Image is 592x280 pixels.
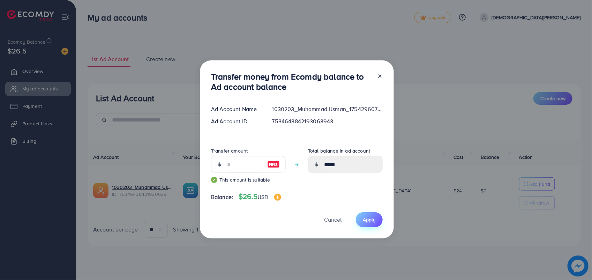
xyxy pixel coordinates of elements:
button: Cancel [315,212,350,227]
span: Balance: [211,193,233,201]
img: image [267,160,280,169]
small: This amount is suitable [211,176,286,183]
div: Ad Account Name [205,105,267,113]
button: Apply [356,212,383,227]
span: USD [257,193,268,201]
span: Apply [363,216,376,223]
div: 7534643842193063943 [267,117,388,125]
img: guide [211,177,217,183]
label: Total balance in ad account [308,147,370,154]
span: Cancel [324,216,342,223]
img: image [274,194,281,201]
h3: Transfer money from Ecomdy balance to Ad account balance [211,72,372,92]
label: Transfer amount [211,147,248,154]
h4: $26.5 [239,192,281,201]
div: 1030203_Muhammad Usman_1754296073204 [267,105,388,113]
div: Ad Account ID [205,117,267,125]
